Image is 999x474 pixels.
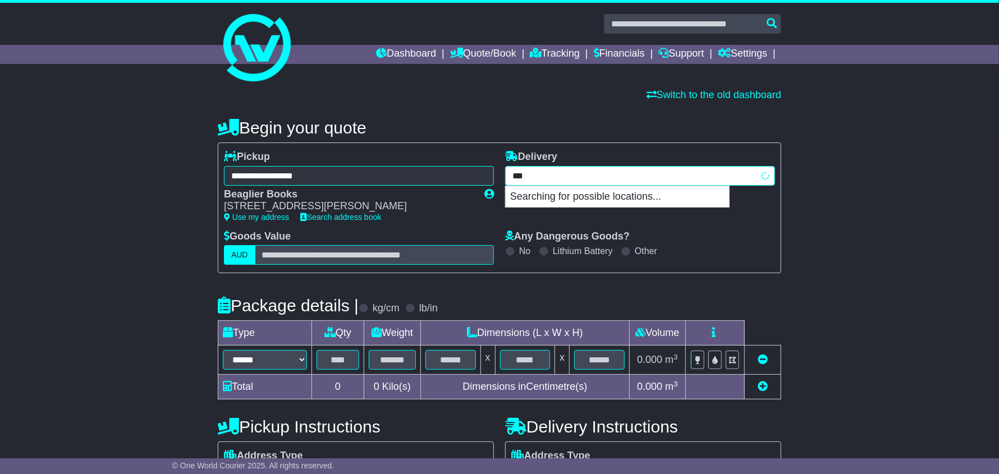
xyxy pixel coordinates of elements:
label: Any Dangerous Goods? [505,231,630,243]
h4: Pickup Instructions [218,417,494,436]
label: Other [635,246,657,256]
a: Quote/Book [450,45,516,64]
td: Weight [364,321,421,346]
span: © One World Courier 2025. All rights reserved. [172,461,334,470]
label: Lithium Battery [553,246,613,256]
a: Support [659,45,704,64]
a: Tracking [530,45,580,64]
td: Type [218,321,312,346]
label: Delivery [505,151,557,163]
h4: Begin your quote [218,118,781,137]
td: Kilo(s) [364,375,421,399]
span: 0.000 [637,381,662,392]
a: Dashboard [376,45,436,64]
td: x [480,346,495,375]
td: Dimensions (L x W x H) [420,321,629,346]
p: Searching for possible locations... [506,186,729,208]
span: m [665,354,678,365]
span: 0.000 [637,354,662,365]
sup: 3 [673,353,678,361]
span: m [665,381,678,392]
a: Remove this item [758,354,768,365]
td: Total [218,375,312,399]
td: Volume [629,321,685,346]
label: No [519,246,530,256]
td: 0 [312,375,364,399]
a: Switch to the old dashboard [647,89,781,100]
div: Beaglier Books [224,188,473,201]
a: Add new item [758,381,768,392]
td: Dimensions in Centimetre(s) [420,375,629,399]
h4: Package details | [218,296,359,315]
label: AUD [224,245,255,265]
span: 0 [374,381,379,392]
a: Search address book [300,213,381,222]
label: lb/in [419,302,438,315]
a: Use my address [224,213,289,222]
a: Financials [594,45,645,64]
label: kg/cm [373,302,400,315]
typeahead: Please provide city [505,166,775,186]
label: Address Type [224,450,303,462]
label: Goods Value [224,231,291,243]
label: Pickup [224,151,270,163]
div: [STREET_ADDRESS][PERSON_NAME] [224,200,473,213]
td: Qty [312,321,364,346]
sup: 3 [673,380,678,388]
td: x [555,346,570,375]
label: Address Type [511,450,590,462]
h4: Delivery Instructions [505,417,781,436]
a: Settings [718,45,767,64]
